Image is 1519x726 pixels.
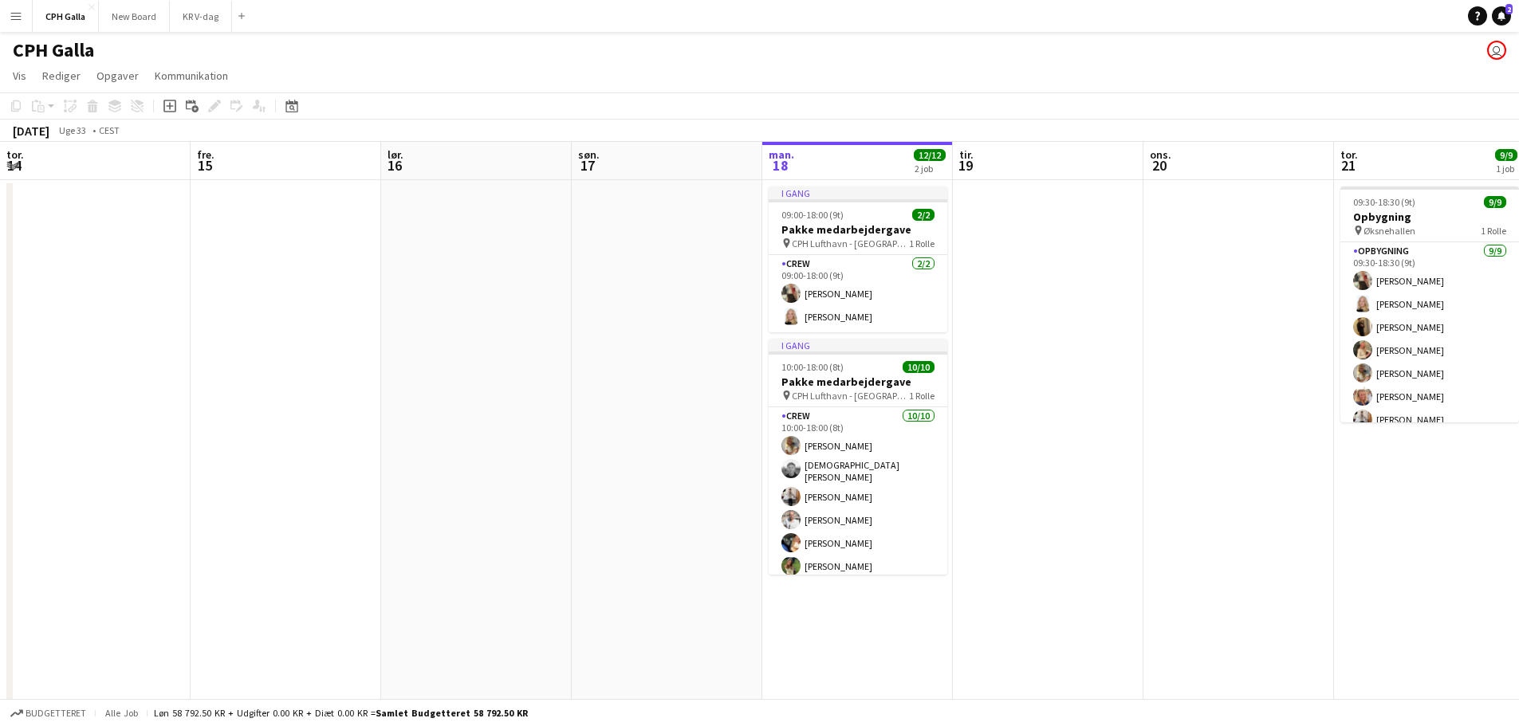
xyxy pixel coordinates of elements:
app-card-role: Crew10/1010:00-18:00 (8t)[PERSON_NAME][DEMOGRAPHIC_DATA][PERSON_NAME][PERSON_NAME][PERSON_NAME][P... [769,407,947,674]
app-job-card: 09:30-18:30 (9t)9/9Opbygning Øksnehallen1 RolleOpbygning9/909:30-18:30 (9t)[PERSON_NAME][PERSON_N... [1340,186,1519,422]
app-card-role: Opbygning9/909:30-18:30 (9t)[PERSON_NAME][PERSON_NAME][PERSON_NAME][PERSON_NAME][PERSON_NAME][PER... [1340,242,1519,486]
div: 2 job [915,163,945,175]
span: 20 [1147,156,1171,175]
span: tor. [6,147,24,162]
span: 2/2 [912,209,935,221]
span: 10:00-18:00 (8t) [781,361,844,373]
span: 10/10 [903,361,935,373]
a: 2 [1492,6,1511,26]
div: [DATE] [13,123,49,139]
app-job-card: I gang10:00-18:00 (8t)10/10Pakke medarbejdergave CPH Lufthavn - [GEOGRAPHIC_DATA]1 RolleCrew10/10... [769,339,947,575]
button: CPH Galla [33,1,99,32]
span: 2 [1505,4,1513,14]
span: 17 [576,156,600,175]
span: Samlet budgetteret 58 792.50 KR [376,707,528,719]
span: 1 Rolle [909,237,935,249]
span: 18 [766,156,794,175]
h3: Pakke medarbejdergave [769,222,947,237]
span: man. [769,147,794,162]
span: Øksnehallen [1364,225,1415,237]
a: Rediger [36,65,87,86]
div: CEST [99,124,120,136]
a: Kommunikation [148,65,234,86]
div: 1 job [1496,163,1517,175]
h3: Pakke medarbejdergave [769,375,947,389]
a: Opgaver [90,65,145,86]
span: Budgetteret [26,708,86,719]
app-job-card: I gang09:00-18:00 (9t)2/2Pakke medarbejdergave CPH Lufthavn - [GEOGRAPHIC_DATA]1 RolleCrew2/209:0... [769,186,947,332]
span: 9/9 [1484,196,1506,208]
div: I gang [769,339,947,351]
h1: CPH Galla [13,38,94,62]
span: 1 Rolle [1481,225,1506,237]
span: CPH Lufthavn - [GEOGRAPHIC_DATA] [792,390,909,402]
span: søn. [578,147,600,162]
span: 09:00-18:00 (9t) [781,209,844,221]
span: 15 [195,156,214,175]
app-user-avatar: Carla Sørensen [1487,41,1506,60]
span: 9/9 [1495,149,1517,161]
span: tir. [959,147,974,162]
div: I gang [769,186,947,199]
span: 12/12 [914,149,946,161]
span: ons. [1150,147,1171,162]
button: Budgetteret [8,704,89,722]
span: Kommunikation [155,69,228,83]
button: New Board [99,1,170,32]
span: fre. [197,147,214,162]
app-card-role: Crew2/209:00-18:00 (9t)[PERSON_NAME][PERSON_NAME] [769,255,947,332]
span: lør. [388,147,403,162]
span: 1 Rolle [909,390,935,402]
span: Rediger [42,69,81,83]
span: 09:30-18:30 (9t) [1353,196,1415,208]
span: 21 [1338,156,1358,175]
button: KR V-dag [170,1,232,32]
span: CPH Lufthavn - [GEOGRAPHIC_DATA] [792,237,909,249]
span: 16 [385,156,403,175]
a: Vis [6,65,33,86]
span: Vis [13,69,26,83]
h3: Opbygning [1340,210,1519,224]
span: Opgaver [96,69,139,83]
span: 19 [957,156,974,175]
span: 14 [4,156,24,175]
span: Uge 33 [53,124,92,136]
div: Løn 58 792.50 KR + Udgifter 0.00 KR + Diæt 0.00 KR = [154,707,528,719]
span: Alle job [102,707,140,719]
span: tor. [1340,147,1358,162]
